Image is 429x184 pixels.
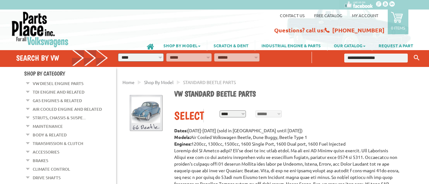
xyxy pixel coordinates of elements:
[174,109,203,122] div: Select
[412,53,421,63] button: Keyword Search
[280,13,305,18] a: Contact us
[33,131,67,139] a: Body & Related
[391,25,405,30] p: 0 items
[144,79,174,85] a: Shop By Model
[33,88,84,96] a: TDI Engine and Related
[33,148,59,156] a: Accessories
[174,141,191,147] strong: Engines:
[174,128,188,133] strong: Dates:
[33,156,48,165] a: Brakes
[314,13,342,18] a: Free Catalog
[157,40,207,51] a: SHOP BY MODEL
[255,40,327,51] a: INDUSTRIAL ENGINE & PARTS
[24,70,116,77] h4: Shop By Category
[388,10,408,34] a: 0 items
[33,79,83,88] a: VW Diesel Engine Parts
[174,134,191,140] strong: Models:
[127,95,165,132] img: Standard Beetle
[33,174,61,182] a: Drive Shafts
[11,11,69,48] img: Parts Place Inc!
[327,40,372,51] a: OUR CATALOG
[33,139,83,148] a: Transmission & Clutch
[207,40,255,51] a: SCRATCH & DENT
[122,79,135,85] a: Home
[372,40,419,51] a: REQUEST A PART
[33,165,70,173] a: Climate Control
[33,114,86,122] a: Struts, Chassis & Suspe...
[33,105,102,113] a: Air Cooled Engine and Related
[33,96,82,105] a: Gas Engines & Related
[183,79,236,85] span: STANDARD BEETLE PARTS
[16,53,109,62] h4: Search by VW
[174,89,400,99] h1: VW Standard Beetle parts
[33,122,63,130] a: Maintenance
[352,13,378,18] a: My Account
